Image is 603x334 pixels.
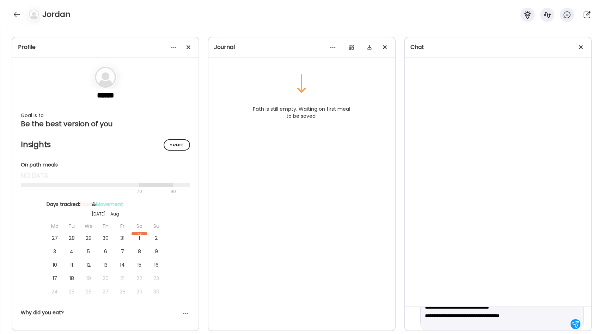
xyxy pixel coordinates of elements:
h2: Insights [21,139,190,150]
div: 90 [170,187,177,196]
span: Food [80,201,92,208]
div: Journal [214,43,389,51]
div: Fr [115,220,130,232]
div: 3 [47,245,62,257]
div: 12 [81,259,96,271]
div: 11 [64,259,79,271]
div: 20 [98,272,113,284]
div: 30 [148,286,164,298]
div: 1 [132,232,147,244]
div: 13 [98,259,113,271]
div: 10 [47,259,62,271]
div: 21 [115,272,130,284]
div: Manage [164,139,190,151]
div: 2 [148,232,164,244]
div: 22 [132,272,147,284]
h4: Jordan [42,9,71,20]
div: 8 [132,245,147,257]
div: Be the best version of you [21,120,190,128]
div: 31 [115,232,130,244]
div: 27 [47,232,62,244]
div: 7 [115,245,130,257]
img: bg-avatar-default.svg [95,67,116,88]
div: Tu [64,220,79,232]
div: 23 [148,272,164,284]
span: Movement [96,201,123,208]
div: [DATE] - Aug [47,211,164,217]
div: Aug [132,232,147,235]
div: Profile [18,43,193,51]
div: We [81,220,96,232]
div: 28 [64,232,79,244]
div: Su [148,220,164,232]
div: Th [98,220,113,232]
div: no data [21,171,190,180]
div: Path is still empty. Waiting on first meal to be saved. [245,103,358,122]
div: 70 [21,187,168,196]
div: Why did you eat? [21,309,190,316]
div: 5 [81,245,96,257]
div: 15 [132,259,147,271]
div: 30 [98,232,113,244]
div: 19 [81,272,96,284]
div: 28 [115,286,130,298]
div: 18 [64,272,79,284]
div: 6 [98,245,113,257]
div: 29 [81,232,96,244]
img: bg-avatar-default.svg [29,10,39,19]
div: 27 [98,286,113,298]
div: Goal is to [21,111,190,120]
div: 29 [132,286,147,298]
div: Days tracked: & [47,201,164,208]
div: 17 [47,272,62,284]
div: 9 [148,245,164,257]
div: Sa [132,220,147,232]
div: 25 [64,286,79,298]
div: 16 [148,259,164,271]
div: On path meals [21,161,190,169]
div: Chat [410,43,585,51]
div: 14 [115,259,130,271]
div: 26 [81,286,96,298]
div: 24 [47,286,62,298]
div: Mo [47,220,62,232]
div: 4 [64,245,79,257]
